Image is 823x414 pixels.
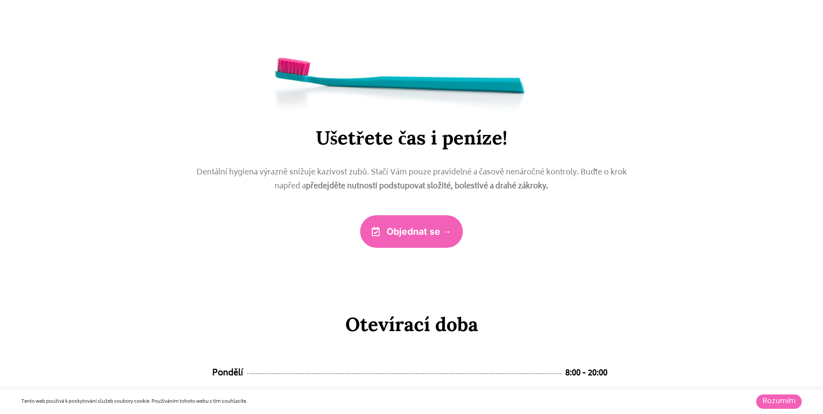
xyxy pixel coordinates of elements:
strong: předejděte nutnosti podstupovat složité, bolestivé a drahé zákroky. [306,180,548,193]
div: Tento web používá k poskytování služeb soubory cookie. Používáním tohoto webu s tím souhlasíte. [21,398,567,406]
a: Pondělí 8:00 - 20:00 [212,366,608,385]
span: Objednat se → [387,227,452,236]
span: 8:00 - 20:00 [565,366,607,381]
h2: Ušetřete čas i peníze! [151,126,672,149]
a: Objednat se → [360,215,463,248]
h2: Otevírací doba [156,313,668,336]
a: Rozumím [756,394,802,409]
span: Pondělí [212,366,243,381]
p: Dentální hygiena výrazně snižuje kazivost zubů. Stačí Vám pouze pravidelné a časově nenáročné kon... [188,166,636,194]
